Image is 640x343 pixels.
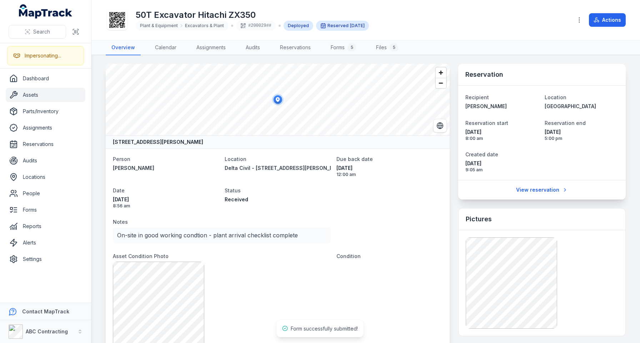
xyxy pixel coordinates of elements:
a: Forms [6,203,85,217]
span: [DATE] [113,196,219,203]
strong: [STREET_ADDRESS][PERSON_NAME] [113,138,203,146]
a: Delta Civil - [STREET_ADDRESS][PERSON_NAME] [225,165,331,172]
div: 5 [347,43,356,52]
a: Settings [6,252,85,266]
span: [DATE] [336,165,442,172]
span: 5:00 pm [545,136,619,141]
time: 06/09/2025, 12:00:00 am [336,165,442,177]
h3: Pictures [466,214,492,224]
span: Notes [113,219,128,225]
span: Recipient [465,94,489,100]
a: Assignments [191,40,231,55]
time: 15/09/2025, 8:00:00 am [350,23,365,29]
div: Deployed [284,21,313,31]
span: [DATE] [350,23,365,28]
a: Locations [6,170,85,184]
a: Reservations [274,40,316,55]
span: Location [545,94,566,100]
div: 5 [390,43,398,52]
span: Condition [336,253,361,259]
span: 8:56 am [113,203,219,209]
button: Zoom in [436,67,446,78]
time: 22/08/2025, 9:05:32 am [465,160,539,173]
span: [DATE] [465,160,539,167]
a: Overview [106,40,141,55]
span: Received [225,196,248,202]
a: Forms5 [325,40,362,55]
span: Person [113,156,130,162]
span: Location [225,156,246,162]
a: MapTrack [19,4,72,19]
span: Delta Civil - [STREET_ADDRESS][PERSON_NAME] [225,165,346,171]
a: Reports [6,219,85,233]
a: Audits [6,153,85,168]
span: Excavators & Plant [185,23,224,29]
button: Switch to Satellite View [433,119,447,132]
span: 8:00 am [465,136,539,141]
div: Impersonating... [25,52,61,59]
a: [PERSON_NAME] [465,103,539,110]
time: 15/09/2025, 8:00:00 am [465,128,539,141]
a: View reservation [511,183,572,197]
p: On-site in good working condtion - plant arrival checklist complete [117,230,326,240]
a: Audits [240,40,266,55]
a: Dashboard [6,71,85,86]
a: Assignments [6,121,85,135]
span: [GEOGRAPHIC_DATA] [545,103,596,109]
a: [GEOGRAPHIC_DATA] [545,103,619,110]
span: Asset Condition Photo [113,253,169,259]
span: 9:05 am [465,167,539,173]
strong: ABC Contracting [26,328,68,334]
time: 20/09/2025, 5:00:00 pm [545,128,619,141]
a: Assets [6,88,85,102]
span: [DATE] [545,128,619,136]
div: #200029## [236,21,276,31]
h3: Reservation [465,70,503,80]
span: Reservation end [545,120,586,126]
a: [PERSON_NAME] [113,165,219,172]
span: Form successfully submitted! [291,326,358,332]
span: Plant & Equipment [140,23,178,29]
span: Due back date [336,156,373,162]
span: Created date [465,151,498,157]
span: Reservation start [465,120,508,126]
h1: 50T Excavator Hitachi ZX350 [136,9,369,21]
a: Files5 [370,40,404,55]
span: Date [113,187,125,193]
span: Search [33,28,50,35]
a: People [6,186,85,201]
div: Reserved [316,21,369,31]
a: Parts/Inventory [6,104,85,118]
span: 12:00 am [336,172,442,177]
span: [DATE] [465,128,539,136]
span: Status [225,187,241,193]
a: Alerts [6,236,85,250]
button: Search [9,25,66,39]
a: Calendar [149,40,182,55]
time: 22/08/2025, 8:56:57 am [113,196,219,209]
button: Zoom out [436,78,446,88]
a: Reservations [6,137,85,151]
strong: Contact MapTrack [22,308,69,314]
button: Actions [589,13,626,27]
canvas: Map [106,64,450,135]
